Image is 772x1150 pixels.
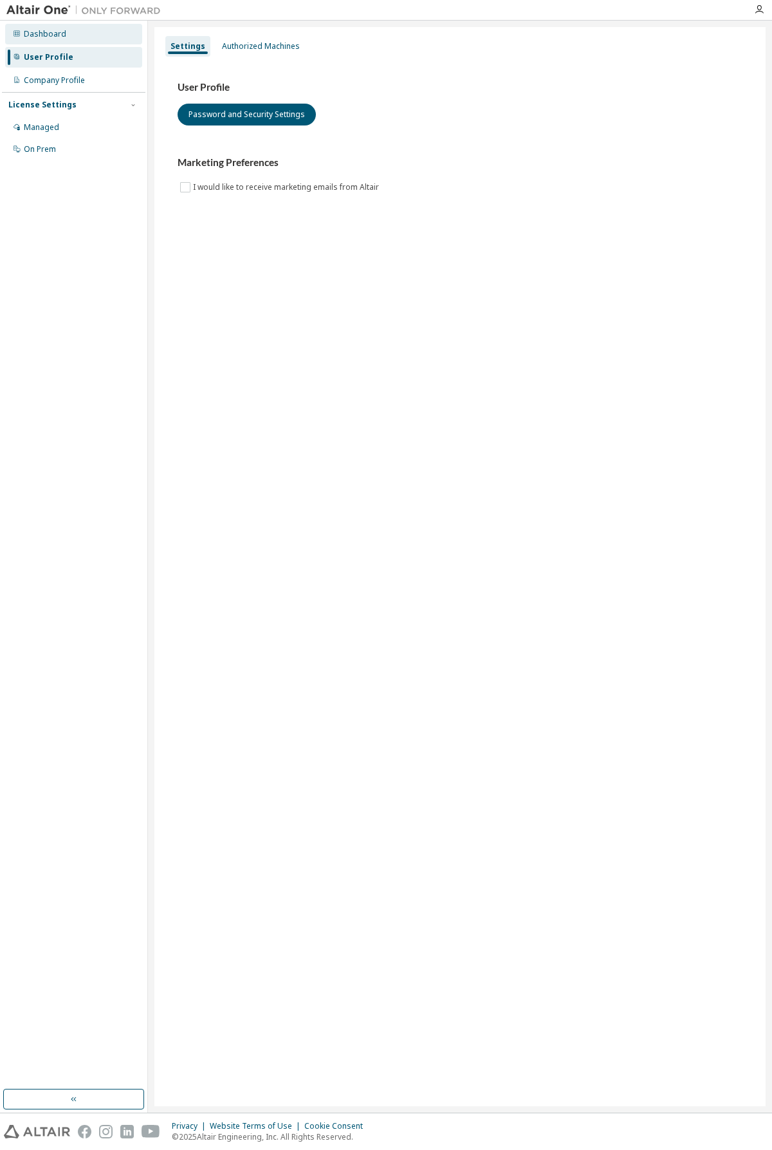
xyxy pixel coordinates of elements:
div: Managed [24,122,59,133]
img: altair_logo.svg [4,1125,70,1138]
img: youtube.svg [142,1125,160,1138]
label: I would like to receive marketing emails from Altair [193,180,381,195]
img: instagram.svg [99,1125,113,1138]
p: © 2025 Altair Engineering, Inc. All Rights Reserved. [172,1131,371,1142]
h3: Marketing Preferences [178,156,742,169]
div: Settings [170,41,205,51]
div: On Prem [24,144,56,154]
button: Password and Security Settings [178,104,316,125]
div: User Profile [24,52,73,62]
img: facebook.svg [78,1125,91,1138]
img: Altair One [6,4,167,17]
div: License Settings [8,100,77,110]
h3: User Profile [178,81,742,94]
div: Authorized Machines [222,41,300,51]
img: linkedin.svg [120,1125,134,1138]
div: Cookie Consent [304,1121,371,1131]
div: Dashboard [24,29,66,39]
div: Website Terms of Use [210,1121,304,1131]
div: Company Profile [24,75,85,86]
div: Privacy [172,1121,210,1131]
